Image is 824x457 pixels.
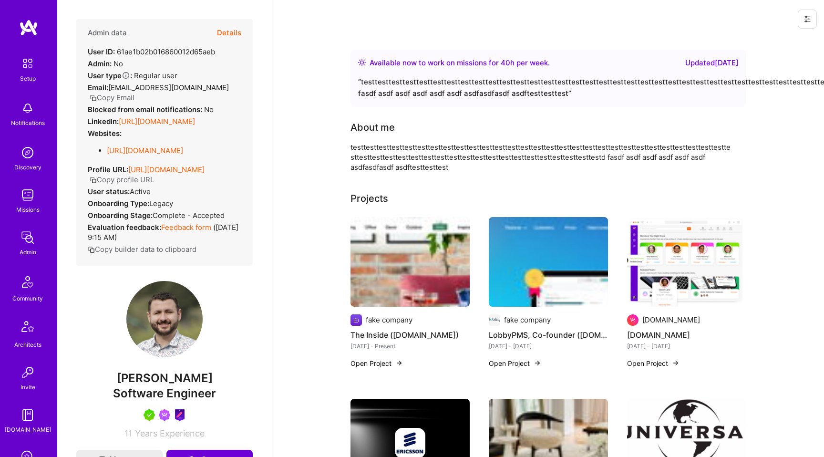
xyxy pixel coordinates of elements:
img: teamwork [18,186,37,205]
strong: Onboarding Type: [88,199,149,208]
i: icon Copy [90,177,97,184]
div: Community [12,293,43,303]
strong: User ID: [88,47,115,56]
img: LobbyPMS, Co-founder (lobbypms.com) [489,217,608,307]
div: [DOMAIN_NAME] [5,425,51,435]
img: admin teamwork [18,228,37,247]
span: [PERSON_NAME] [76,371,253,385]
img: Been on Mission [159,409,170,421]
strong: User status: [88,187,130,196]
button: Copy Email [90,93,134,103]
div: [DOMAIN_NAME] [642,315,700,325]
span: 11 [124,428,132,438]
h4: [DOMAIN_NAME] [627,329,746,341]
div: testtesttesttesttesttesttesttesttesttesttesttesttesttesttesttesttesttesttesttesttesttesttesttestt... [350,142,732,172]
img: setup [18,53,38,73]
div: Updated [DATE] [685,57,739,69]
img: logo [19,19,38,36]
div: “ testtesttesttesttesttesttesttesttesttesttesttesttesttesttesttesttesttesttesttesttesttesttesttes... [358,76,739,99]
img: Product Design Guild [174,409,185,421]
h4: The Inside ([DOMAIN_NAME]) [350,329,470,341]
button: Open Project [627,358,680,368]
strong: User type : [88,71,132,80]
div: Notifications [11,118,45,128]
img: Company logo [489,314,500,326]
div: 61ae1b02b016860012d65aeb [88,47,215,57]
a: [URL][DOMAIN_NAME] [107,146,183,155]
button: Details [217,19,241,47]
img: Community [16,270,39,293]
img: The Inside (theinside.com) [350,217,470,307]
button: Copy builder data to clipboard [88,244,196,254]
span: [EMAIL_ADDRESS][DOMAIN_NAME] [108,83,229,92]
span: Years Experience [135,428,205,438]
strong: Blocked from email notifications: [88,105,204,114]
div: No [88,59,123,69]
img: arrow-right [395,359,403,367]
i: Help [122,71,130,80]
i: icon Copy [88,246,95,253]
strong: Onboarding Stage: [88,211,153,220]
img: Company logo [627,314,639,326]
img: User Avatar [126,281,203,357]
span: Active [130,187,151,196]
strong: Profile URL: [88,165,128,174]
span: Complete - Accepted [153,211,225,220]
span: 40 [501,58,510,67]
img: Invite [18,363,37,382]
div: [DATE] - [DATE] [627,341,746,351]
img: A.Team [627,217,746,307]
i: icon Copy [90,94,97,102]
div: Discovery [14,162,41,172]
img: Availability [358,59,366,66]
div: Invite [21,382,35,392]
div: No [88,104,214,114]
h4: LobbyPMS, Co-founder ([DOMAIN_NAME]) [489,329,608,341]
div: Available now to work on missions for h per week . [370,57,550,69]
div: Architects [14,340,41,350]
button: Copy profile URL [90,175,154,185]
div: Admin [20,247,36,257]
div: Missions [16,205,40,215]
strong: Evaluation feedback: [88,223,161,232]
h4: Admin data [88,29,127,37]
div: About me [350,120,395,135]
div: [DATE] - Present [350,341,470,351]
div: fake company [504,315,551,325]
div: Projects [350,191,388,206]
img: guide book [18,405,37,425]
strong: Email: [88,83,108,92]
img: discovery [18,143,37,162]
img: arrow-right [534,359,541,367]
img: Architects [16,317,39,340]
img: A.Teamer in Residence [144,409,155,421]
strong: LinkedIn: [88,117,119,126]
button: Open Project [489,358,541,368]
img: bell [18,99,37,118]
div: ( [DATE] 9:15 AM ) [88,222,241,242]
span: legacy [149,199,173,208]
img: arrow-right [672,359,680,367]
strong: Websites: [88,129,122,138]
div: fake company [366,315,412,325]
span: Software Engineer [113,386,216,400]
div: [DATE] - [DATE] [489,341,608,351]
div: Setup [20,73,36,83]
a: [URL][DOMAIN_NAME] [119,117,195,126]
img: Company logo [350,314,362,326]
a: Feedback form [161,223,211,232]
a: [URL][DOMAIN_NAME] [128,165,205,174]
div: Regular user [88,71,177,81]
strong: Admin: [88,59,112,68]
button: Open Project [350,358,403,368]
